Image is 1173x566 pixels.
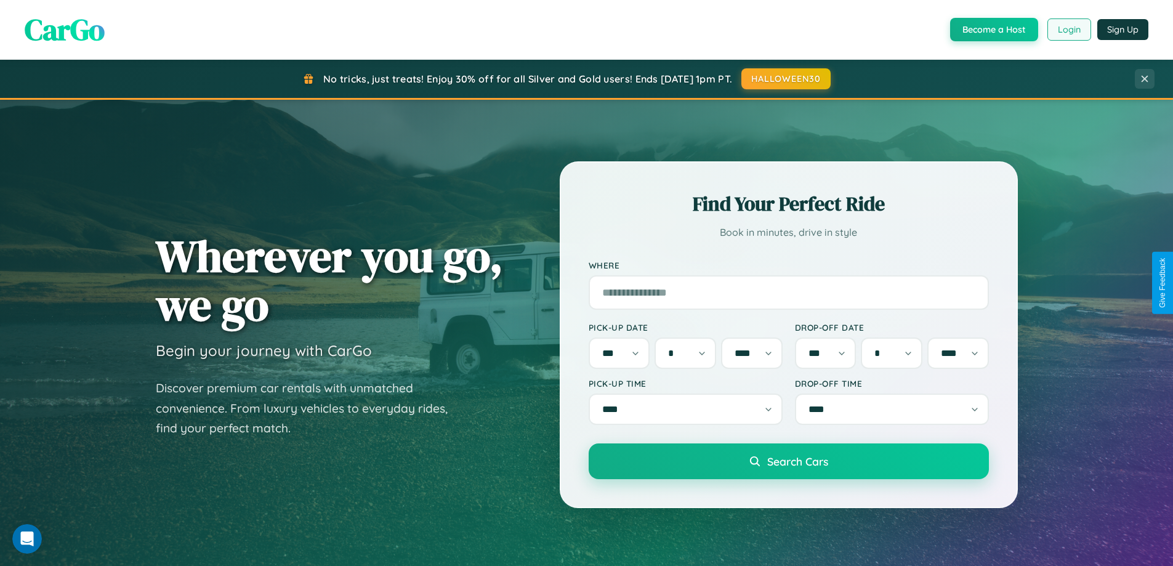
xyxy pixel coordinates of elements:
[156,378,464,439] p: Discover premium car rentals with unmatched convenience. From luxury vehicles to everyday rides, ...
[25,9,105,50] span: CarGo
[589,260,989,270] label: Where
[12,524,42,554] iframe: Intercom live chat
[156,341,372,360] h3: Begin your journey with CarGo
[1158,258,1167,308] div: Give Feedback
[795,322,989,333] label: Drop-off Date
[589,322,783,333] label: Pick-up Date
[323,73,732,85] span: No tricks, just treats! Enjoy 30% off for all Silver and Gold users! Ends [DATE] 1pm PT.
[1047,18,1091,41] button: Login
[741,68,831,89] button: HALLOWEEN30
[589,443,989,479] button: Search Cars
[589,190,989,217] h2: Find Your Perfect Ride
[1097,19,1148,40] button: Sign Up
[950,18,1038,41] button: Become a Host
[589,378,783,389] label: Pick-up Time
[767,455,828,468] span: Search Cars
[589,224,989,241] p: Book in minutes, drive in style
[795,378,989,389] label: Drop-off Time
[156,232,503,329] h1: Wherever you go, we go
